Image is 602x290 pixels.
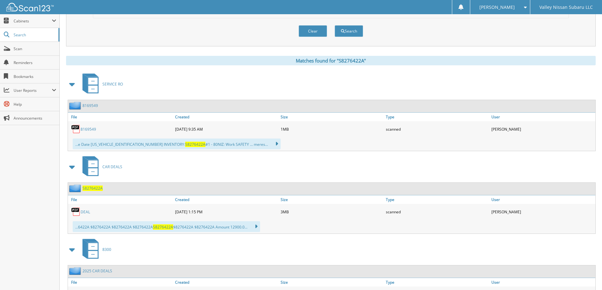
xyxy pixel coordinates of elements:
a: Type [384,278,490,287]
img: folder2.png [69,267,82,275]
a: User [490,195,595,204]
a: Created [173,113,279,121]
div: [PERSON_NAME] [490,205,595,218]
span: 8300 [102,247,111,252]
button: Search [335,25,363,37]
span: CAR DEALS [102,164,122,169]
span: Reminders [14,60,56,65]
iframe: Chat Widget [570,260,602,290]
a: S8276422A [82,186,103,191]
a: Created [173,278,279,287]
div: Matches found for "S8276422A" [66,56,596,65]
span: User Reports [14,88,52,93]
span: [PERSON_NAME] [479,5,515,9]
button: Clear [299,25,327,37]
a: User [490,113,595,121]
div: ...6422A $8276422A $8276422A $8276422A $8276422A $8276422A Amount 12900.0... [73,221,260,232]
a: File [68,278,173,287]
a: File [68,113,173,121]
span: Help [14,102,56,107]
a: 2025 CAR DEALS [82,268,112,274]
div: [DATE] 9:35 AM [173,123,279,135]
a: 8169549 [81,127,96,132]
a: CAR DEALS [79,154,122,179]
span: SERVICE RO [102,81,123,87]
a: 8300 [79,237,111,262]
img: scan123-logo-white.svg [6,3,54,11]
a: DEAL [81,209,90,215]
div: scanned [384,205,490,218]
a: Size [279,278,385,287]
a: SERVICE RO [79,72,123,97]
a: User [490,278,595,287]
a: Size [279,195,385,204]
div: scanned [384,123,490,135]
span: Valley Nissan Subaru LLC [539,5,593,9]
span: S8276422A [185,142,205,147]
a: File [68,195,173,204]
div: 3MB [279,205,385,218]
a: 8169549 [82,103,98,108]
a: Type [384,195,490,204]
img: folder2.png [69,184,82,192]
div: 1MB [279,123,385,135]
a: Type [384,113,490,121]
span: Search [14,32,55,38]
span: S8276422A [153,224,173,230]
span: Announcements [14,115,56,121]
img: PDF.png [71,207,81,216]
div: [PERSON_NAME] [490,123,595,135]
a: Created [173,195,279,204]
div: [DATE] 1:15 PM [173,205,279,218]
a: Size [279,113,385,121]
span: Scan [14,46,56,51]
div: ...e Date [US_VEHICLE_IDENTIFICATION_NUMBER] INVENTORY: #1 - 80NIZ: Work SAFETY ... meres... [73,139,281,149]
span: Bookmarks [14,74,56,79]
img: folder2.png [69,102,82,109]
img: PDF.png [71,124,81,134]
span: Cabinets [14,18,52,24]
